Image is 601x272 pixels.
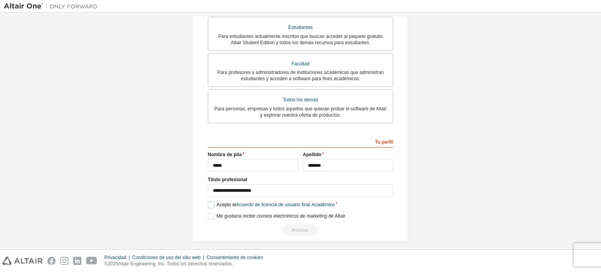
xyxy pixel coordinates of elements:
[218,34,383,45] font: Para estudiantes actualmente inscritos que buscan acceder al paquete gratuito Altair Student Edit...
[375,139,393,145] font: Tu perfil
[303,152,321,157] font: Apellido
[4,2,102,10] img: Altair Uno
[292,61,309,67] font: Facultad
[208,152,242,157] font: Nombre de pila
[132,255,201,260] font: Condiciones de uso del sitio web
[73,257,81,265] img: linkedin.svg
[288,25,313,30] font: Estudiantes
[208,224,393,236] div: Read and acccept EULA to continue
[311,202,335,207] font: Académico
[217,70,384,81] font: Para profesores y administradores de instituciones académicas que administran estudiantes y acced...
[2,257,43,265] img: altair_logo.svg
[216,202,236,207] font: Acepto el
[60,257,68,265] img: instagram.svg
[104,255,126,260] font: Privacidad
[216,213,345,219] font: Me gustaría recibir correos electrónicos de marketing de Altair
[104,261,108,267] font: ©
[207,255,263,260] font: Consentimiento de cookies
[214,106,387,118] font: Para personas, empresas y todos aquellos que quieran probar el software de Altair y explorar nues...
[108,261,119,267] font: 2025
[118,261,233,267] font: Altair Engineering, Inc. Todos los derechos reservados.
[236,202,310,207] font: Acuerdo de licencia de usuario final
[47,257,56,265] img: facebook.svg
[283,97,318,103] font: Todos los demás
[86,257,97,265] img: youtube.svg
[208,177,247,182] font: Título profesional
